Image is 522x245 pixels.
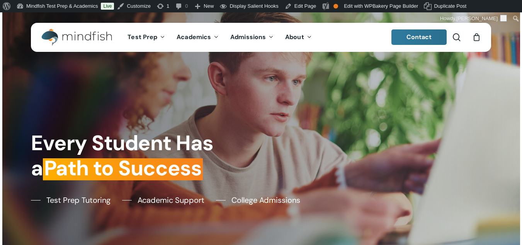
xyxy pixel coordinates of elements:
a: Admissions [224,34,279,41]
span: Contact [406,33,432,41]
span: Test Prep [128,33,157,41]
a: Contact [391,29,447,45]
a: College Admissions [216,194,300,206]
nav: Main Menu [122,23,317,52]
a: Academic Support [122,194,204,206]
em: Path to Success [43,154,203,182]
span: Academics [177,33,211,41]
span: Academic Support [138,194,204,206]
span: Test Prep Tutoring [46,194,111,206]
a: About [279,34,318,41]
span: College Admissions [231,194,300,206]
a: Test Prep Tutoring [31,194,111,206]
span: [PERSON_NAME] [456,15,498,21]
h1: Every Student Has a [31,131,256,181]
a: Academics [171,34,224,41]
header: Main Menu [31,23,491,52]
div: OK [333,4,338,9]
a: Howdy, [437,12,510,25]
span: About [285,33,304,41]
a: Live [101,3,114,10]
span: Admissions [230,33,266,41]
a: Test Prep [122,34,171,41]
